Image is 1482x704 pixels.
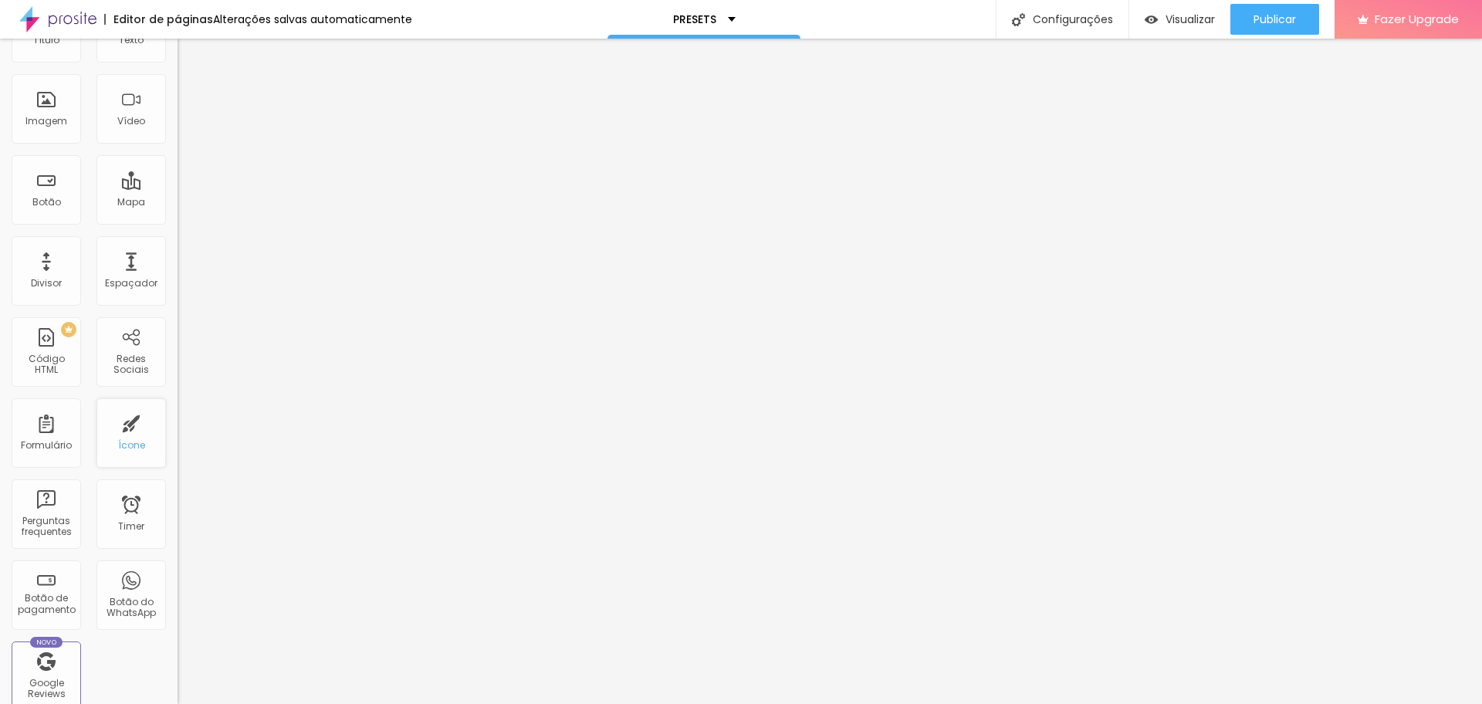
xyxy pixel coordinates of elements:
[105,278,157,289] div: Espaçador
[15,516,76,538] div: Perguntas frequentes
[673,14,716,25] p: PRESETS
[119,35,144,46] div: Texto
[1230,4,1319,35] button: Publicar
[15,678,76,700] div: Google Reviews
[30,637,63,648] div: Novo
[100,354,161,376] div: Redes Sociais
[178,39,1482,704] iframe: Editor
[1129,4,1230,35] button: Visualizar
[32,197,61,208] div: Botão
[118,440,145,451] div: Ícone
[117,197,145,208] div: Mapa
[100,597,161,619] div: Botão do WhatsApp
[117,116,145,127] div: Vídeo
[118,521,144,532] div: Timer
[15,593,76,615] div: Botão de pagamento
[21,440,72,451] div: Formulário
[1375,12,1459,25] span: Fazer Upgrade
[1145,13,1158,26] img: view-1.svg
[213,14,412,25] div: Alterações salvas automaticamente
[1166,13,1215,25] span: Visualizar
[31,278,62,289] div: Divisor
[25,116,67,127] div: Imagem
[1254,13,1296,25] span: Publicar
[1012,13,1025,26] img: Icone
[15,354,76,376] div: Código HTML
[104,14,213,25] div: Editor de páginas
[33,35,59,46] div: Título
